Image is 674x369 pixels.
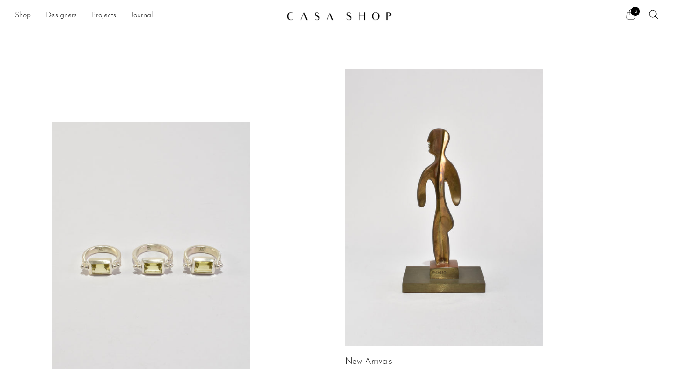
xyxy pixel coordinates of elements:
a: Shop [15,10,31,22]
a: New Arrivals [345,358,392,366]
ul: NEW HEADER MENU [15,8,279,24]
nav: Desktop navigation [15,8,279,24]
a: Projects [92,10,116,22]
span: 2 [631,7,640,16]
a: Designers [46,10,77,22]
a: Journal [131,10,153,22]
